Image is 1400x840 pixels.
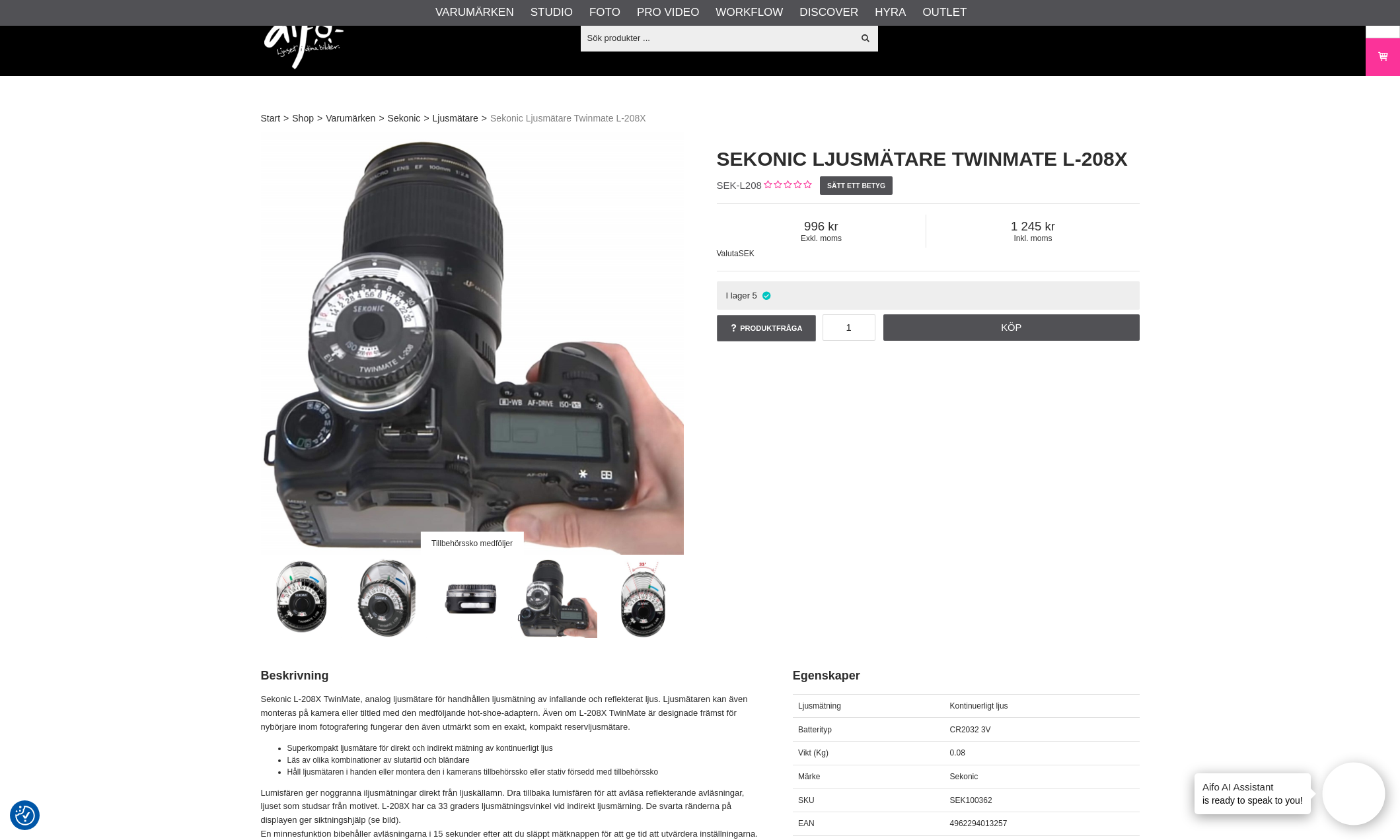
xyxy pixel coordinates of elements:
[820,176,893,195] a: Sätt ett betyg
[264,10,344,69] img: logo.png
[725,291,750,300] span: I lager
[798,725,832,734] span: Batterityp
[926,234,1139,243] span: Inkl. moms
[798,796,815,805] span: SKU
[482,112,487,125] span: >
[326,112,375,125] a: Varumärken
[798,819,815,828] span: EAN
[637,4,699,21] a: Pro Video
[432,558,512,638] img: För direkt eller indirekt ljusmätning
[950,748,965,757] span: 0.08
[717,249,739,258] span: Valuta
[261,668,760,684] h2: Beskrivning
[739,249,755,258] span: SEK
[717,145,1140,173] h1: Sekonic Ljusmätare Twinmate L-208X
[517,558,597,638] img: Tillbehörssko medföljer
[950,796,992,805] span: SEK100362
[883,314,1140,341] a: Köp
[717,315,816,341] a: Produktfråga
[261,693,760,734] p: Sekonic L-208X TwinMate, analog ljusmätare för handhållen ljusmätning av infallande och reflekter...
[262,558,342,638] img: Sekonic Twinmate L-208X
[717,180,762,191] span: SEK-L208
[347,558,427,638] img: Twinmate L-208X analog ljusmätare
[490,112,646,125] span: Sekonic Ljusmätare Twinmate L-208X
[1202,780,1303,794] h4: Aifo AI Assistant
[283,112,289,125] span: >
[753,291,757,300] span: 5
[531,4,573,21] a: Studio
[292,112,314,125] a: Shop
[717,219,926,234] span: 996
[798,772,820,781] span: Märke
[589,4,620,21] a: Foto
[793,668,1140,684] h2: Egenskaper
[760,291,772,300] i: I lager
[799,4,858,21] a: Discover
[950,701,1008,711] span: Kontinuerligt ljus
[420,532,523,555] div: Tillbehörssko medföljer
[15,806,35,825] img: Revisit consent button
[433,112,478,125] a: Ljusmätare
[950,772,978,781] span: Sekonic
[317,112,322,125] span: >
[287,742,760,754] li: Superkompakt ljusmätare för direkt och indirekt mätning av kontinuerligt ljus
[435,4,514,21] a: Varumärken
[581,28,854,48] input: Sök produkter ...
[922,4,967,21] a: Outlet
[424,112,429,125] span: >
[798,748,829,757] span: Vikt (Kg)
[950,725,991,734] span: CR2032 3V
[926,219,1139,234] span: 1 245
[717,234,926,243] span: Exkl. moms
[716,4,783,21] a: Workflow
[15,804,35,827] button: Samtyckesinställningar
[1195,773,1311,814] div: is ready to speak to you!
[379,112,384,125] span: >
[261,112,281,125] a: Start
[950,819,1008,828] span: 4962294013257
[287,766,760,778] li: Håll ljusmätaren i handen eller montera den i kamerans tillbehörssko eller stativ försedd med til...
[287,754,760,766] li: Läs av olika kombinationer av slutartid och bländare
[261,132,684,555] img: Sekonic Twinmate L-208X
[875,4,906,21] a: Hyra
[603,558,682,638] img: Mätningsvinkel indirekt ljus, ca 33 grader
[762,179,811,193] div: Kundbetyg: 0
[261,132,684,555] a: Tillbehörssko medföljer
[798,701,841,711] span: Ljusmätning
[388,112,421,125] a: Sekonic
